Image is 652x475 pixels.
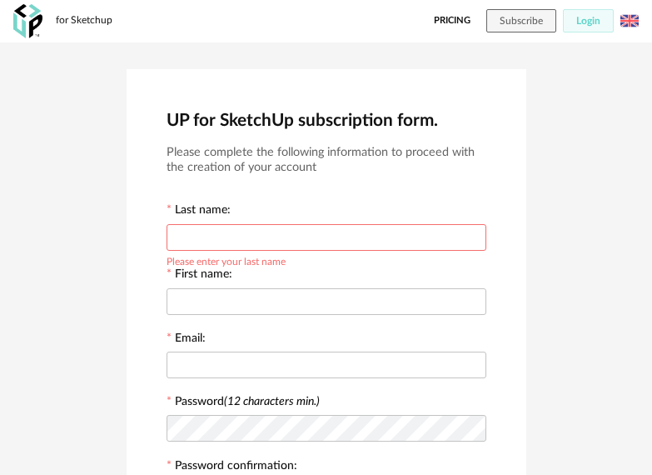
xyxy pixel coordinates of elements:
[167,109,486,132] h2: UP for SketchUp subscription form.
[224,396,320,407] i: (12 characters min.)
[167,332,206,347] label: Email:
[13,4,42,38] img: OXP
[563,9,614,32] button: Login
[620,12,639,30] img: us
[167,460,297,475] label: Password confirmation:
[434,9,470,32] a: Pricing
[486,9,556,32] button: Subscribe
[576,16,600,26] span: Login
[175,396,320,407] label: Password
[167,268,232,283] label: First name:
[167,253,286,267] div: Please enter your last name
[167,145,486,176] h3: Please complete the following information to proceed with the creation of your account
[167,204,231,219] label: Last name:
[56,14,112,27] div: for Sketchup
[500,16,543,26] span: Subscribe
